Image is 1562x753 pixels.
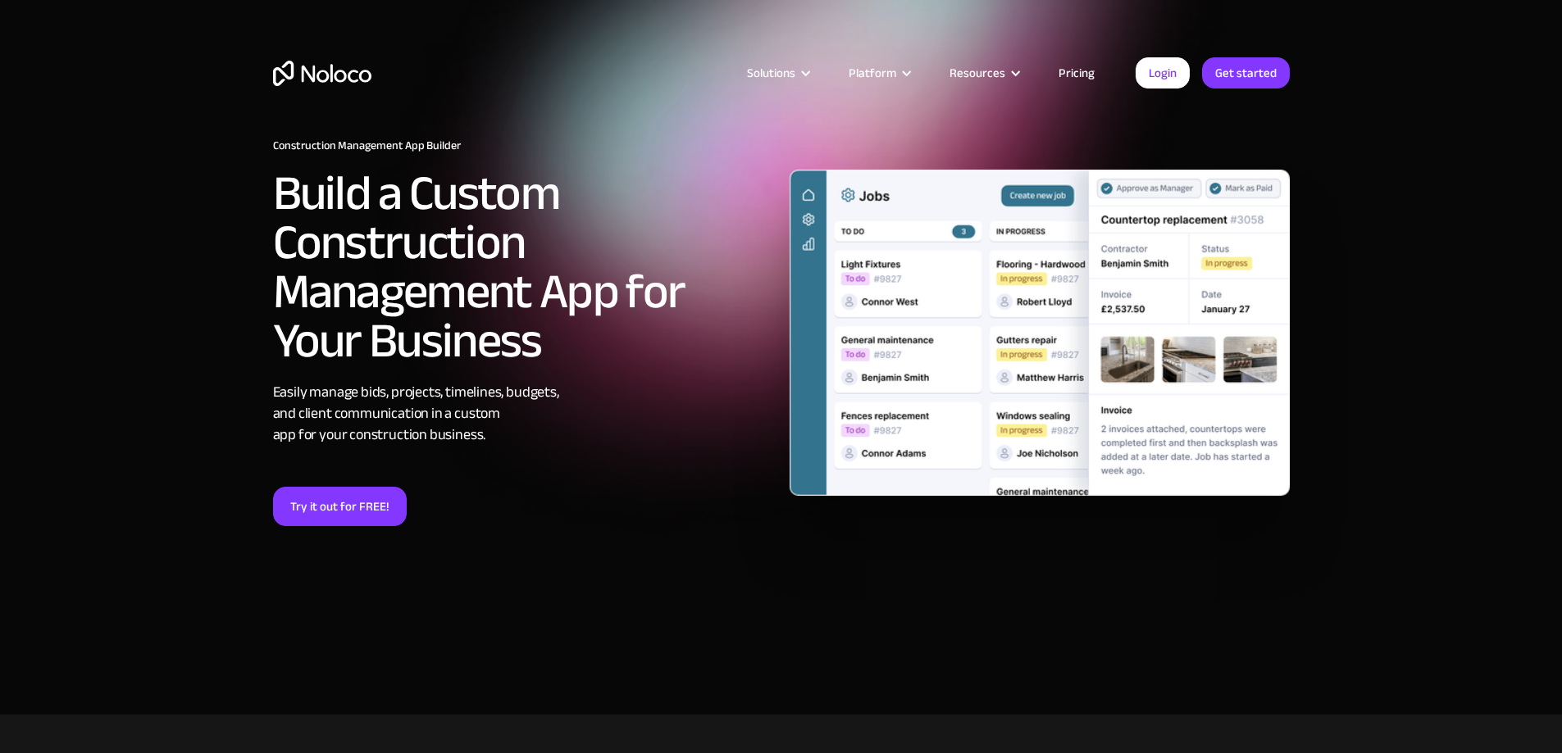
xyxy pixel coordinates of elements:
[273,169,773,365] h2: Build a Custom Construction Management App for Your Business
[726,62,828,84] div: Solutions
[1202,57,1290,88] a: Get started
[828,62,929,84] div: Platform
[1038,62,1115,84] a: Pricing
[747,62,795,84] div: Solutions
[273,61,371,86] a: home
[273,487,407,526] a: Try it out for FREE!
[929,62,1038,84] div: Resources
[949,62,1005,84] div: Resources
[1136,57,1190,88] a: Login
[849,62,896,84] div: Platform
[273,382,773,446] div: Easily manage bids, projects, timelines, budgets, and client communication in a custom app for yo...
